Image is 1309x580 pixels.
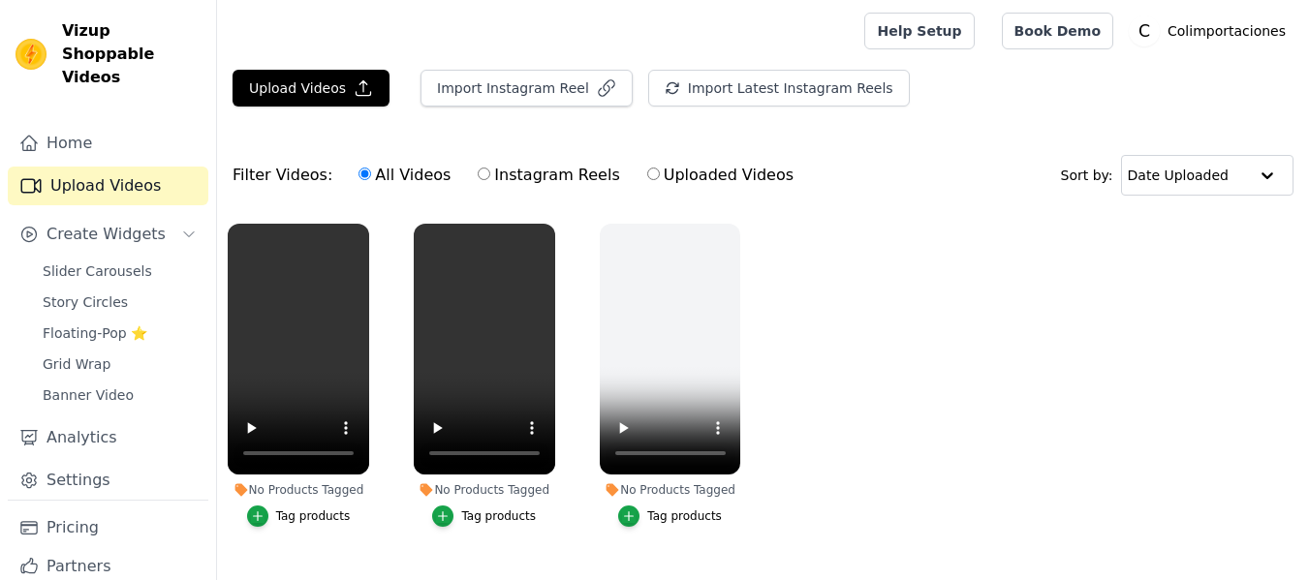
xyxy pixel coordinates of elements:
[8,418,208,457] a: Analytics
[43,292,128,312] span: Story Circles
[31,351,208,378] a: Grid Wrap
[233,153,804,198] div: Filter Videos:
[62,19,201,89] span: Vizup Shoppable Videos
[16,39,47,70] img: Vizup
[646,163,795,188] label: Uploaded Videos
[247,505,351,527] button: Tag products
[1160,14,1293,48] p: Colimportaciones
[276,508,351,524] div: Tag products
[31,382,208,409] a: Banner Video
[31,258,208,285] a: Slider Carousels
[1061,155,1294,196] div: Sort by:
[8,167,208,205] a: Upload Videos
[1002,13,1113,49] a: Book Demo
[43,385,134,405] span: Banner Video
[8,124,208,163] a: Home
[8,215,208,254] button: Create Widgets
[478,168,490,180] input: Instagram Reels
[432,505,536,527] button: Tag products
[414,482,555,498] div: No Products Tagged
[358,163,452,188] label: All Videos
[1138,21,1150,41] text: C
[1129,14,1293,48] button: C Colimportaciones
[864,13,974,49] a: Help Setup
[647,508,722,524] div: Tag products
[461,508,536,524] div: Tag products
[228,482,369,498] div: No Products Tagged
[477,163,620,188] label: Instagram Reels
[358,168,371,180] input: All Videos
[43,354,110,374] span: Grid Wrap
[618,505,722,527] button: Tag products
[31,320,208,347] a: Floating-Pop ⭐
[648,70,910,107] button: Import Latest Instagram Reels
[421,70,633,107] button: Import Instagram Reel
[43,323,147,343] span: Floating-Pop ⭐
[8,508,208,547] a: Pricing
[43,261,152,281] span: Slider Carousels
[47,223,166,246] span: Create Widgets
[8,461,208,500] a: Settings
[31,289,208,316] a: Story Circles
[233,70,390,107] button: Upload Videos
[647,168,660,180] input: Uploaded Videos
[600,482,741,498] div: No Products Tagged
